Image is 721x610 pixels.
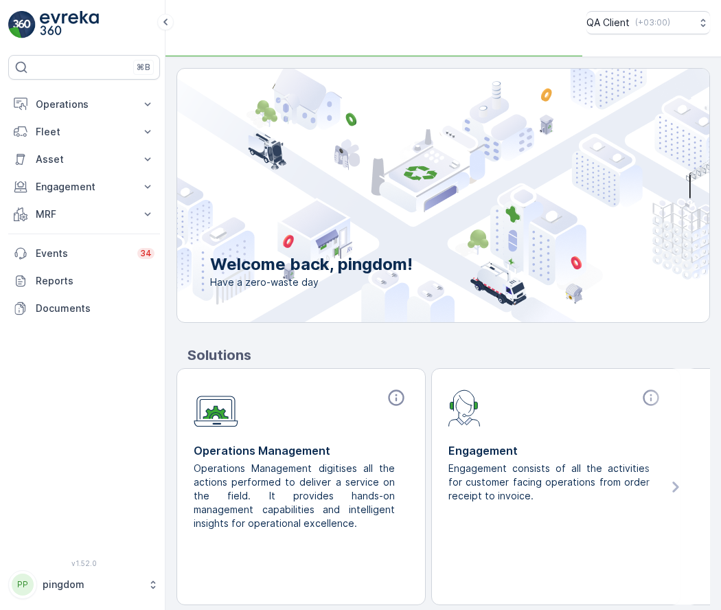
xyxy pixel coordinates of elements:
button: PPpingdom [8,570,160,599]
p: Engagement [36,180,133,194]
p: Welcome back, pingdom! [210,253,413,275]
img: logo [8,11,36,38]
button: Fleet [8,118,160,146]
button: Operations [8,91,160,118]
p: Documents [36,302,154,315]
p: Operations Management [194,442,409,459]
a: Documents [8,295,160,322]
p: ( +03:00 ) [635,17,670,28]
img: logo_light-DOdMpM7g.png [40,11,99,38]
img: city illustration [115,69,709,322]
img: module-icon [448,388,481,427]
p: Events [36,247,129,260]
button: Engagement [8,173,160,201]
p: ⌘B [137,62,150,73]
p: Asset [36,152,133,166]
a: Events34 [8,240,160,267]
span: v 1.52.0 [8,559,160,567]
p: Reports [36,274,154,288]
p: Engagement consists of all the activities for customer facing operations from order receipt to in... [448,462,652,503]
span: Have a zero-waste day [210,275,413,289]
button: Asset [8,146,160,173]
img: module-icon [194,388,238,427]
p: pingdom [43,578,141,591]
p: Operations Management digitises all the actions performed to deliver a service on the field. It p... [194,462,398,530]
p: Engagement [448,442,663,459]
div: PP [12,574,34,596]
button: MRF [8,201,160,228]
button: QA Client(+03:00) [586,11,710,34]
p: QA Client [586,16,630,30]
p: Operations [36,98,133,111]
p: Fleet [36,125,133,139]
a: Reports [8,267,160,295]
p: 34 [140,248,152,259]
p: MRF [36,207,133,221]
p: Solutions [187,345,710,365]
